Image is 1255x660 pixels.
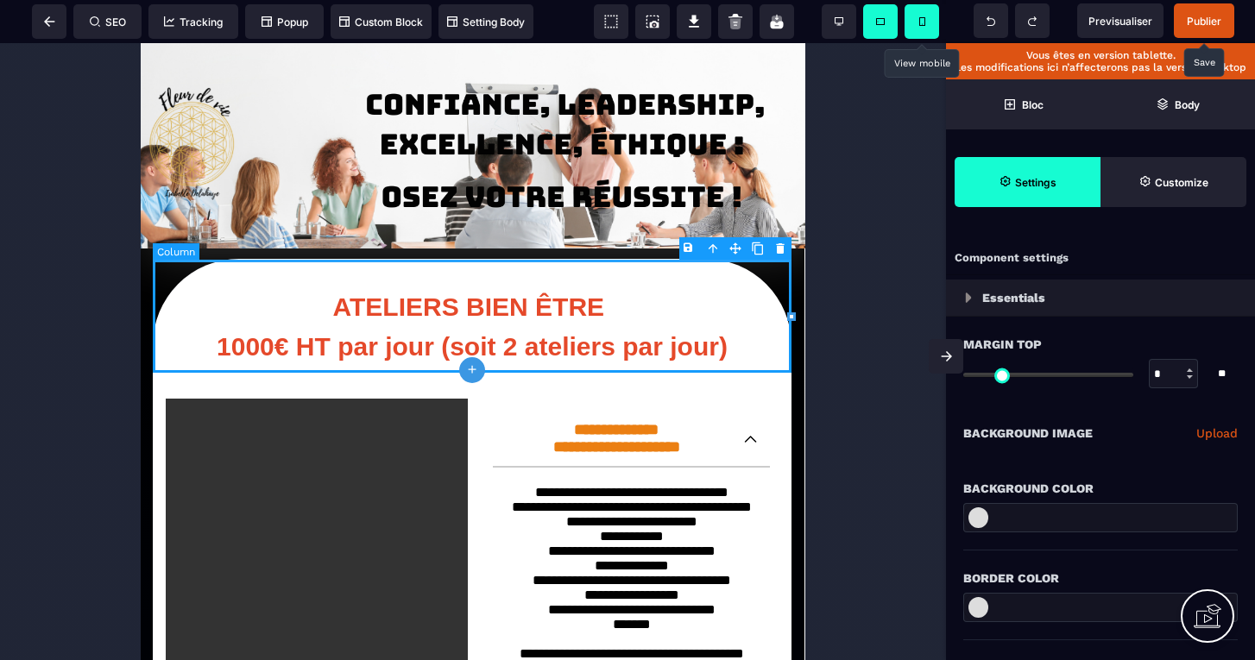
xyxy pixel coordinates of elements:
span: Open Blocks [946,79,1100,129]
span: Previsualiser [1088,15,1152,28]
span: Preview [1077,3,1164,38]
span: Settings [955,157,1100,207]
span: Setting Body [447,16,525,28]
strong: Settings [1015,176,1056,189]
span: Margin Top [963,334,1042,355]
span: Popup [262,16,308,28]
div: Border Color [963,568,1238,588]
img: loading [965,292,972,303]
strong: Customize [1155,176,1208,189]
strong: Bloc [1022,98,1044,111]
p: Vous êtes en version tablette. [955,49,1246,61]
a: Upload [1196,423,1238,443]
p: Background Image [963,423,1093,443]
span: Open Style Manager [1100,157,1246,207]
span: Custom Block [339,16,423,28]
b: ATELIERS BIEN ÊTRE 1000€ HT par jour (soit 2 ateliers par jour) [76,249,587,317]
span: Tracking [164,16,223,28]
p: Les modifications ici n’affecterons pas la version desktop [955,61,1246,73]
p: Essentials [982,287,1045,308]
strong: Body [1175,98,1200,111]
span: Screenshot [635,4,670,39]
span: SEO [90,16,126,28]
span: Open Layer Manager [1100,79,1255,129]
span: View components [594,4,628,39]
div: Component settings [946,242,1255,275]
div: Background Color [963,478,1238,499]
span: Publier [1187,15,1221,28]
